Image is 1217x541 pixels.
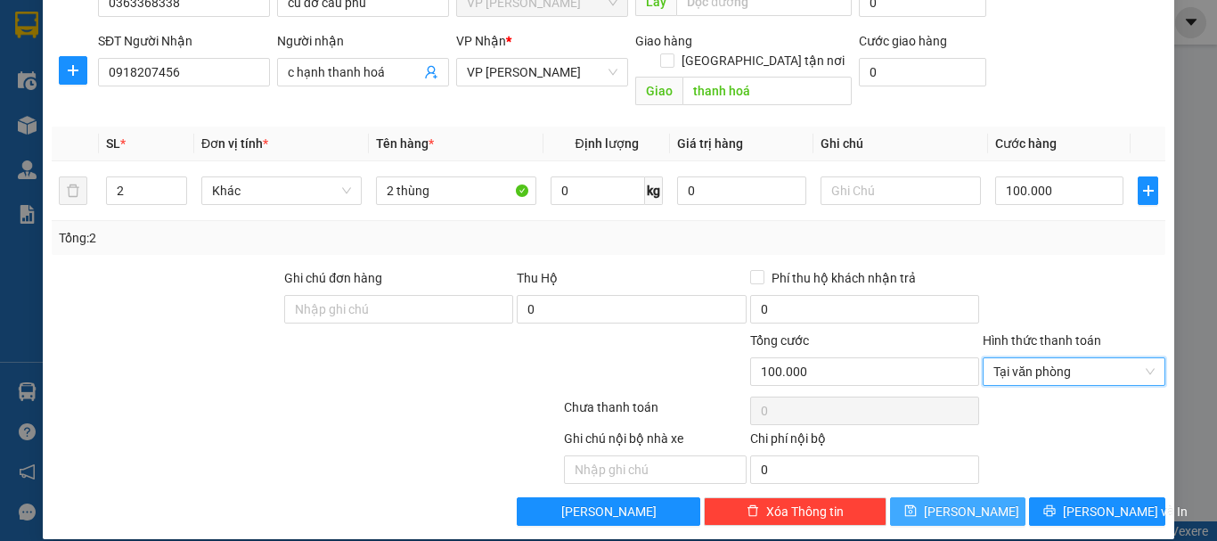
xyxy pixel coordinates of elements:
[517,271,558,285] span: Thu Hộ
[682,77,852,105] input: Dọc đường
[635,77,682,105] span: Giao
[59,176,87,205] button: delete
[212,177,351,204] span: Khác
[747,504,759,519] span: delete
[1139,184,1157,198] span: plus
[890,497,1026,526] button: save[PERSON_NAME]
[764,268,923,288] span: Phí thu hộ khách nhận trả
[813,127,988,161] th: Ghi chú
[561,502,657,521] span: [PERSON_NAME]
[1138,176,1158,205] button: plus
[284,271,382,285] label: Ghi chú đơn hàng
[456,34,506,48] span: VP Nhận
[821,176,981,205] input: Ghi Chú
[645,176,663,205] span: kg
[575,136,638,151] span: Định lượng
[635,34,692,48] span: Giao hàng
[284,295,513,324] input: Ghi chú đơn hàng
[677,176,805,205] input: 0
[993,358,1155,385] span: Tại văn phòng
[983,333,1101,348] label: Hình thức thanh toán
[924,502,1019,521] span: [PERSON_NAME]
[424,65,438,79] span: user-add
[904,504,917,519] span: save
[674,51,852,70] span: [GEOGRAPHIC_DATA] tận nơi
[59,228,471,248] div: Tổng: 2
[750,429,979,455] div: Chi phí nội bộ
[467,59,617,86] span: VP Trần Thủ Độ
[106,136,120,151] span: SL
[750,333,809,348] span: Tổng cước
[677,136,743,151] span: Giá trị hàng
[376,176,536,205] input: VD: Bàn, Ghế
[564,455,747,484] input: Nhập ghi chú
[277,31,449,51] div: Người nhận
[995,136,1057,151] span: Cước hàng
[517,497,699,526] button: [PERSON_NAME]
[564,429,747,455] div: Ghi chú nội bộ nhà xe
[766,502,844,521] span: Xóa Thông tin
[376,136,434,151] span: Tên hàng
[562,398,748,429] div: Chưa thanh toán
[59,56,87,85] button: plus
[1063,502,1188,521] span: [PERSON_NAME] và In
[201,136,268,151] span: Đơn vị tính
[1043,504,1056,519] span: printer
[704,497,886,526] button: deleteXóa Thông tin
[859,34,947,48] label: Cước giao hàng
[60,63,86,78] span: plus
[1029,497,1165,526] button: printer[PERSON_NAME] và In
[859,58,986,86] input: Cước giao hàng
[98,31,270,51] div: SĐT Người Nhận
